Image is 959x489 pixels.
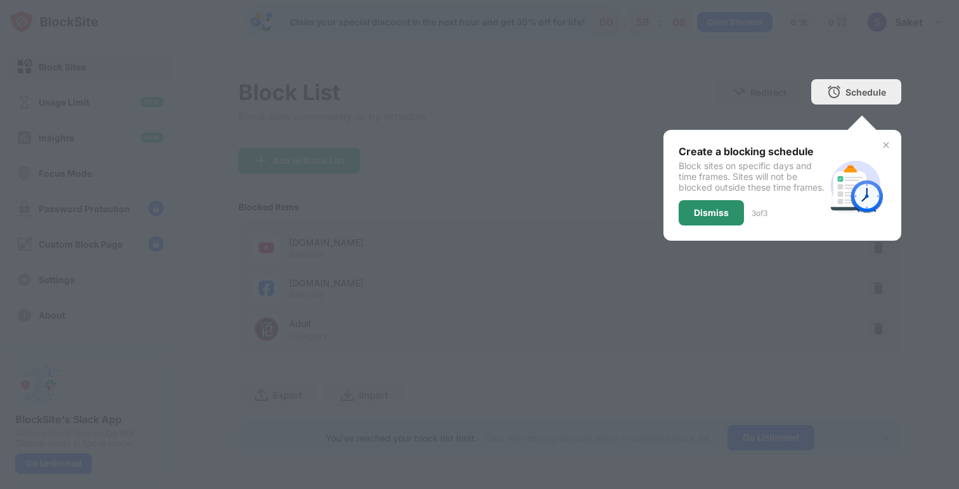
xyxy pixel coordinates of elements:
[825,155,886,216] img: schedule.svg
[679,160,825,193] div: Block sites on specific days and time frames. Sites will not be blocked outside these time frames.
[694,208,729,218] div: Dismiss
[752,208,767,218] div: 3 of 3
[845,87,886,98] div: Schedule
[881,140,891,150] img: x-button.svg
[679,145,825,158] div: Create a blocking schedule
